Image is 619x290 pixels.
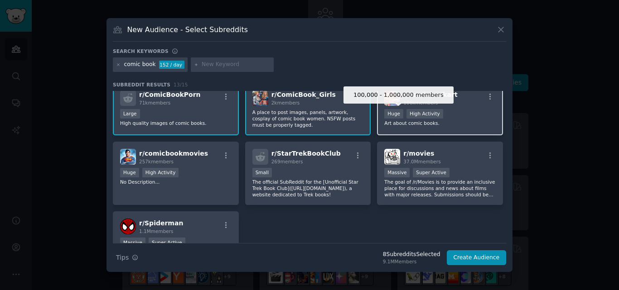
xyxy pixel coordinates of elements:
div: Huge [384,109,403,119]
div: 8 Subreddit s Selected [383,251,440,259]
button: Create Audience [447,250,507,266]
div: Massive [384,168,410,177]
p: The official SubReddit for the [Unofficial Star Trek Book Club]([URL][DOMAIN_NAME]), a website de... [252,179,364,198]
p: No Description... [120,179,232,185]
span: r/ ComicBook_Girls [271,91,336,98]
img: comicbookmovies [120,149,136,165]
span: r/ StarTrekBookClub [271,150,341,157]
span: 37.0M members [403,159,440,164]
div: Super Active [149,238,185,247]
h3: Search keywords [113,48,169,54]
div: Large [120,109,140,119]
span: r/ comicbookart [403,91,457,98]
span: 13 / 15 [174,82,188,87]
p: A place to post images, panels, artwork, cosplay of comic book women. NSFW posts must be properly... [252,109,364,128]
div: High Activity [406,109,443,119]
span: r/ Spiderman [139,219,183,227]
span: r/ movies [403,150,434,157]
span: 106k members [403,100,438,105]
span: 1.1M members [139,228,174,234]
p: Art about comic books. [384,120,496,126]
h3: New Audience - Select Subreddits [127,25,248,34]
div: Super Active [413,168,450,177]
div: Small [252,168,272,177]
button: Tips [113,250,141,266]
span: 269 members [271,159,303,164]
span: r/ ComicBookPorn [139,91,201,98]
input: New Keyword [202,61,271,69]
span: Tips [116,253,129,262]
span: r/ comicbookmovies [139,150,208,157]
div: High Activity [142,168,179,177]
span: 71k members [139,100,170,105]
span: Subreddit Results [113,81,170,88]
img: comicbookart [384,90,400,106]
p: High quality images of comic books. [120,120,232,126]
img: Spiderman [120,219,136,234]
div: 152 / day [159,61,184,69]
span: 257k members [139,159,174,164]
div: comic book [124,61,156,69]
div: Massive [120,238,145,247]
span: 2k members [271,100,300,105]
img: movies [384,149,400,165]
div: Huge [120,168,139,177]
div: 9.1M Members [383,258,440,265]
p: The goal of /r/Movies is to provide an inclusive place for discussions and news about films with ... [384,179,496,198]
img: ComicBook_Girls [252,90,268,106]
